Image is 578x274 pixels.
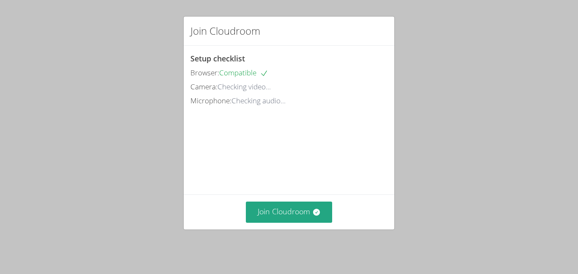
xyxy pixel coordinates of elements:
[246,202,333,222] button: Join Cloudroom
[217,82,271,91] span: Checking video...
[190,68,219,77] span: Browser:
[190,96,231,105] span: Microphone:
[231,96,286,105] span: Checking audio...
[219,68,268,77] span: Compatible
[190,53,245,64] span: Setup checklist
[190,82,217,91] span: Camera:
[190,23,260,39] h2: Join Cloudroom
